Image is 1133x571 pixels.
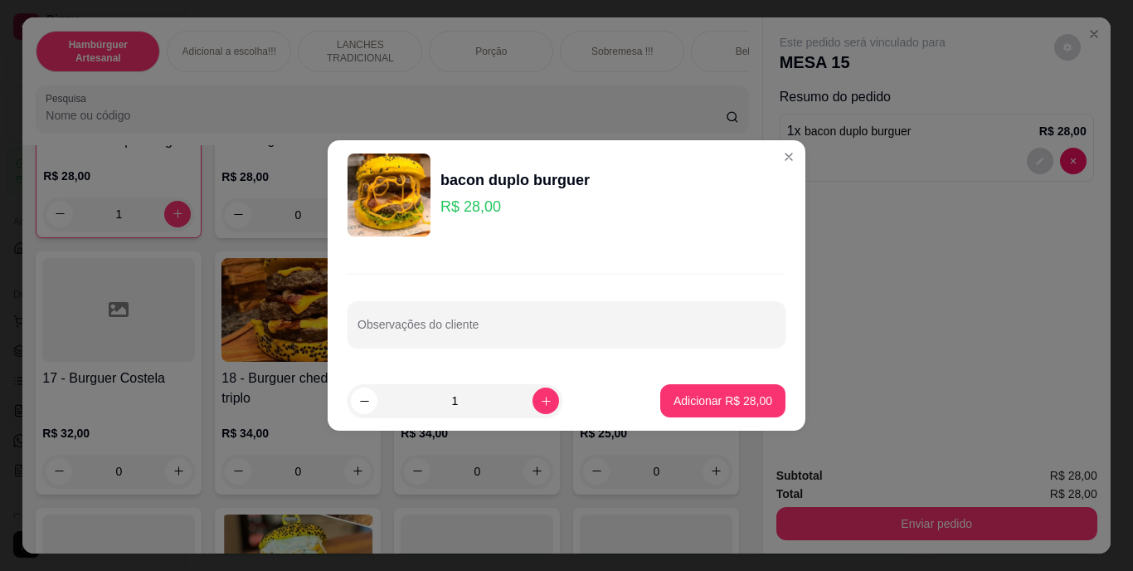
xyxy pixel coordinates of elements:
[440,195,590,218] p: R$ 28,00
[532,388,559,414] button: increase-product-quantity
[348,154,430,237] img: product-image
[673,393,772,409] p: Adicionar R$ 28,00
[351,388,377,414] button: decrease-product-quantity
[357,323,776,339] input: Observações do cliente
[776,144,802,170] button: Close
[440,168,590,192] div: bacon duplo burguer
[660,384,785,417] button: Adicionar R$ 28,00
